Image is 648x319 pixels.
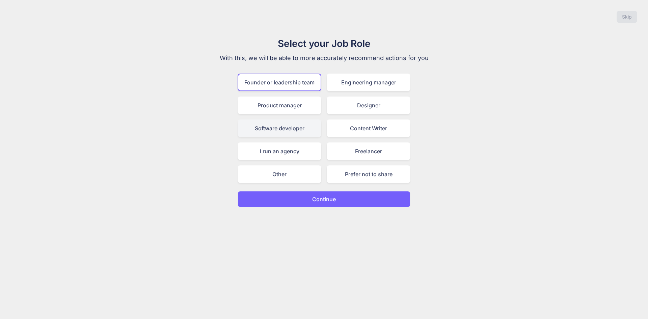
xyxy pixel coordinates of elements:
div: Other [238,165,321,183]
div: Content Writer [327,119,410,137]
div: Founder or leadership team [238,74,321,91]
div: Prefer not to share [327,165,410,183]
button: Skip [617,11,637,23]
button: Continue [238,191,410,207]
div: Freelancer [327,142,410,160]
div: Product manager [238,97,321,114]
p: With this, we will be able to more accurately recommend actions for you [211,53,437,63]
div: Designer [327,97,410,114]
div: I run an agency [238,142,321,160]
div: Engineering manager [327,74,410,91]
p: Continue [312,195,336,203]
h1: Select your Job Role [211,36,437,51]
div: Software developer [238,119,321,137]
